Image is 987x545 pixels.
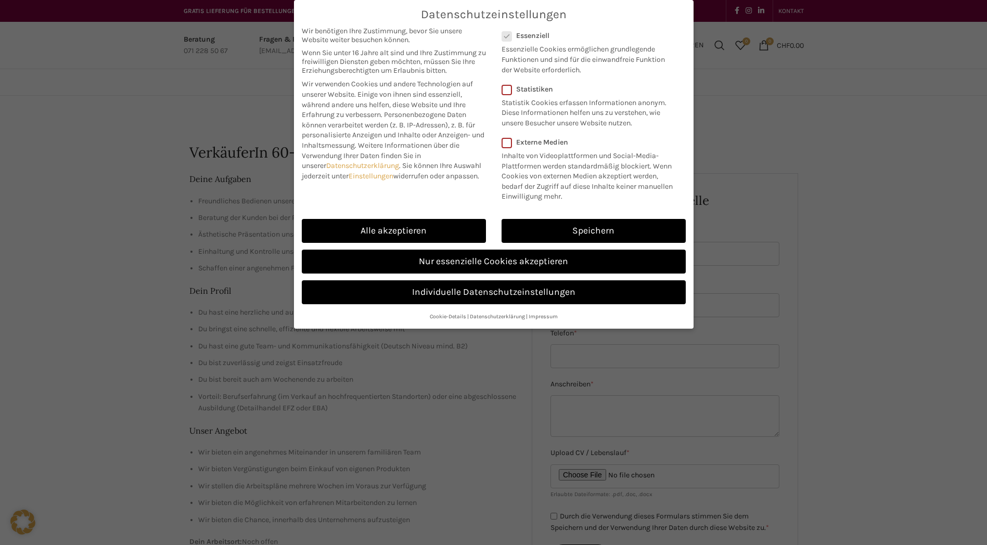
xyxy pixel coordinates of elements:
[302,219,486,243] a: Alle akzeptieren
[302,280,686,304] a: Individuelle Datenschutzeinstellungen
[529,313,558,320] a: Impressum
[326,161,399,170] a: Datenschutzerklärung
[349,172,393,180] a: Einstellungen
[502,85,672,94] label: Statistiken
[502,31,672,40] label: Essenziell
[430,313,466,320] a: Cookie-Details
[502,147,679,202] p: Inhalte von Videoplattformen und Social-Media-Plattformen werden standardmäßig blockiert. Wenn Co...
[302,161,481,180] span: Sie können Ihre Auswahl jederzeit unter widerrufen oder anpassen.
[502,138,679,147] label: Externe Medien
[502,40,672,75] p: Essenzielle Cookies ermöglichen grundlegende Funktionen und sind für die einwandfreie Funktion de...
[421,8,567,21] span: Datenschutzeinstellungen
[302,80,473,119] span: Wir verwenden Cookies und andere Technologien auf unserer Website. Einige von ihnen sind essenzie...
[302,110,484,150] span: Personenbezogene Daten können verarbeitet werden (z. B. IP-Adressen), z. B. für personalisierte A...
[302,250,686,274] a: Nur essenzielle Cookies akzeptieren
[302,27,486,44] span: Wir benötigen Ihre Zustimmung, bevor Sie unsere Website weiter besuchen können.
[302,48,486,75] span: Wenn Sie unter 16 Jahre alt sind und Ihre Zustimmung zu freiwilligen Diensten geben möchten, müss...
[470,313,525,320] a: Datenschutzerklärung
[502,219,686,243] a: Speichern
[502,94,672,128] p: Statistik Cookies erfassen Informationen anonym. Diese Informationen helfen uns zu verstehen, wie...
[302,141,459,170] span: Weitere Informationen über die Verwendung Ihrer Daten finden Sie in unserer .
